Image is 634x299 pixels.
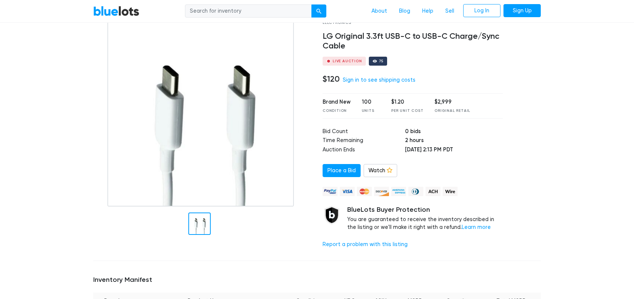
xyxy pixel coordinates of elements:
img: ach-b7992fed28a4f97f893c574229be66187b9afb3f1a8d16a4691d3d3140a8ab00.png [426,187,440,196]
div: Original Retail [434,108,470,114]
td: 2 hours [405,136,503,146]
img: american_express-ae2a9f97a040b4b41f6397f7637041a5861d5f99d0716c09922aba4e24c8547d.png [391,187,406,196]
div: Per Unit Cost [391,108,423,114]
a: Blog [393,4,416,18]
div: 75 [379,59,384,63]
h4: $120 [323,74,340,84]
a: Sign in to see shipping costs [343,77,415,83]
div: Condition [323,108,351,114]
td: Auction Ends [323,146,405,155]
a: Sign Up [503,4,541,18]
h5: Inventory Manifest [93,276,541,284]
td: 0 bids [405,128,503,137]
div: Live Auction [333,59,362,63]
td: Bid Count [323,128,405,137]
img: discover-82be18ecfda2d062aad2762c1ca80e2d36a4073d45c9e0ffae68cd515fbd3d32.png [374,187,389,196]
input: Search for inventory [185,4,312,18]
a: About [365,4,393,18]
h4: LG Original 3.3ft USB-C to USB-C Charge/Sync Cable [323,32,503,51]
a: Place a Bid [323,164,361,177]
div: Brand New [323,98,351,106]
img: wire-908396882fe19aaaffefbd8e17b12f2f29708bd78693273c0e28e3a24408487f.png [443,187,458,196]
a: Help [416,4,439,18]
a: Watch [364,164,397,177]
img: buyer_protection_shield-3b65640a83011c7d3ede35a8e5a80bfdfaa6a97447f0071c1475b91a4b0b3d01.png [323,206,341,224]
div: $2,999 [434,98,470,106]
img: paypal_credit-80455e56f6e1299e8d57f40c0dcee7b8cd4ae79b9eccbfc37e2480457ba36de9.png [323,187,338,196]
a: Report a problem with this listing [323,241,408,248]
a: BlueLots [93,6,139,16]
a: Sell [439,4,460,18]
div: You are guaranteed to receive the inventory described in the listing or we'll make it right with ... [347,206,503,232]
img: 89ca7d2b-6dd2-4db7-9c6e-1510c45bdbd3-1756919451.jpg [107,20,294,207]
img: mastercard-42073d1d8d11d6635de4c079ffdb20a4f30a903dc55d1612383a1b395dd17f39.png [357,187,372,196]
a: Log In [463,4,500,18]
div: 100 [362,98,380,106]
img: diners_club-c48f30131b33b1bb0e5d0e2dbd43a8bea4cb12cb2961413e2f4250e06c020426.png [408,187,423,196]
a: Learn more [462,224,491,230]
div: Electronics [323,20,503,26]
td: Time Remaining [323,136,405,146]
h5: BlueLots Buyer Protection [347,206,503,214]
div: $1.20 [391,98,423,106]
img: visa-79caf175f036a155110d1892330093d4c38f53c55c9ec9e2c3a54a56571784bb.png [340,187,355,196]
div: Units [362,108,380,114]
td: [DATE] 2:13 PM PDT [405,146,503,155]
